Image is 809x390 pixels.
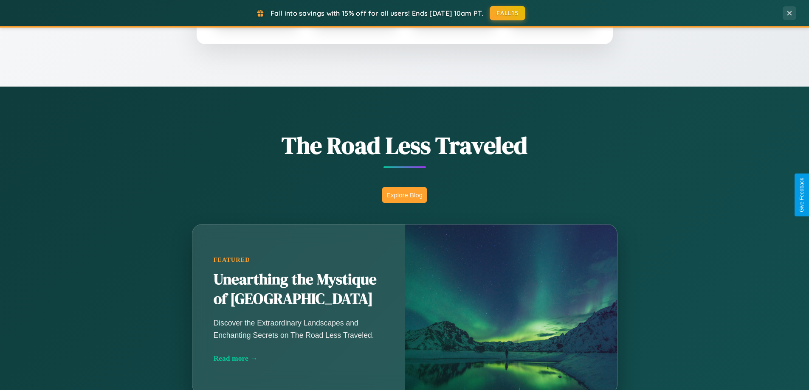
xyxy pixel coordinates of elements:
div: Read more → [214,354,383,363]
p: Discover the Extraordinary Landscapes and Enchanting Secrets on The Road Less Traveled. [214,317,383,341]
button: Explore Blog [382,187,427,203]
div: Featured [214,256,383,264]
div: Give Feedback [799,178,805,212]
button: FALL15 [490,6,525,20]
h2: Unearthing the Mystique of [GEOGRAPHIC_DATA] [214,270,383,309]
span: Fall into savings with 15% off for all users! Ends [DATE] 10am PT. [271,9,483,17]
h1: The Road Less Traveled [150,129,660,162]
